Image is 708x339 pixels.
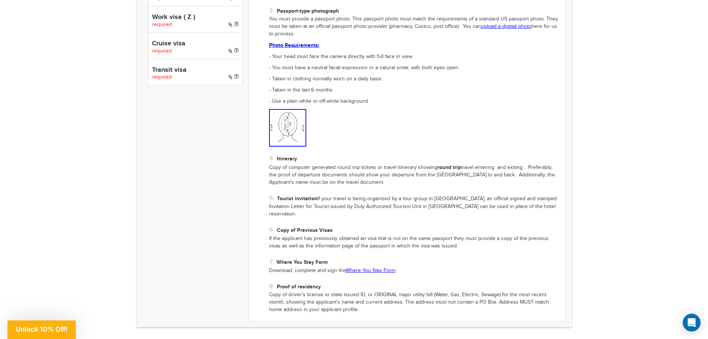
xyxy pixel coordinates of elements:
p: - Your head must face the camera directly with full face in view. [269,53,560,61]
div: Unlock 10% Off! [7,320,76,339]
p: - Use a plain white or off-white background [269,98,560,105]
a: Where You Stay Form [346,268,395,274]
span: required [152,48,172,54]
li: If your travel is being organized by a tour group in [GEOGRAPHIC_DATA], an official signed and st... [269,194,560,218]
div: Open Intercom Messenger [683,314,701,332]
span: required [152,74,172,80]
p: Copy of computer generated round trip tickets or travel itinerary showing travel entering and exi... [269,164,560,186]
p: - Taken in the last 6 months [269,87,560,94]
strong: Where You Stay Form [277,259,328,265]
h4: Transit visa [152,67,239,74]
strong: Tourist invitation [277,195,317,202]
a: Photo Requirements: [269,42,319,48]
p: You must provide a passport photo. This passport photo must match the requirements of a standard ... [269,16,560,38]
p: Download, complete and sign the . [269,267,560,275]
p: Copy of driver's license or state issued ID, or ORIGINAL major utility bill (Water, Gas, Electric... [269,291,560,314]
p: If the applicant has previously obtained an visa that is not on the same passport they must provi... [269,235,560,250]
strong: Itinerary [277,156,297,162]
a: upload a digitial photo [481,23,531,29]
strong: Copy of Previous Visas [277,227,333,233]
h4: Cruise visa [152,40,239,48]
strong: Passport-type photograph [277,8,339,14]
strong: Proof of residency [277,284,321,290]
h4: Work visa ( Z ) [152,14,239,21]
p: - Taken in clothing normally worn on a daily basis [269,76,560,83]
strong: round trip [437,164,461,170]
p: - You must have a neutral facial expression or a natural smile, with both eyes open. [269,64,560,72]
span: Unlock 10% Off! [16,325,68,333]
span: required [152,22,172,28]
